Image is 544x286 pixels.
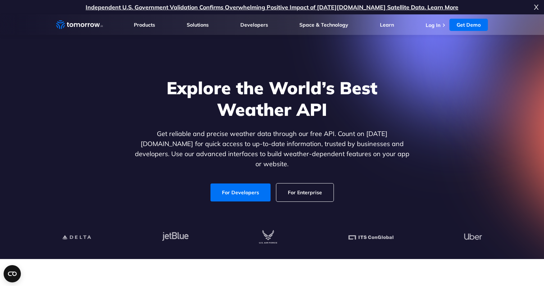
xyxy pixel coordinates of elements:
a: Learn [380,22,394,28]
a: For Developers [210,183,271,201]
p: Get reliable and precise weather data through our free API. Count on [DATE][DOMAIN_NAME] for quic... [133,129,411,169]
a: For Enterprise [276,183,334,201]
h1: Explore the World’s Best Weather API [133,77,411,120]
a: Log In [426,22,440,28]
button: Open CMP widget [4,265,21,282]
a: Space & Technology [299,22,348,28]
a: Home link [56,19,103,30]
a: Independent U.S. Government Validation Confirms Overwhelming Positive Impact of [DATE][DOMAIN_NAM... [86,4,458,11]
a: Get Demo [449,19,488,31]
a: Solutions [187,22,209,28]
a: Products [134,22,155,28]
a: Developers [240,22,268,28]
